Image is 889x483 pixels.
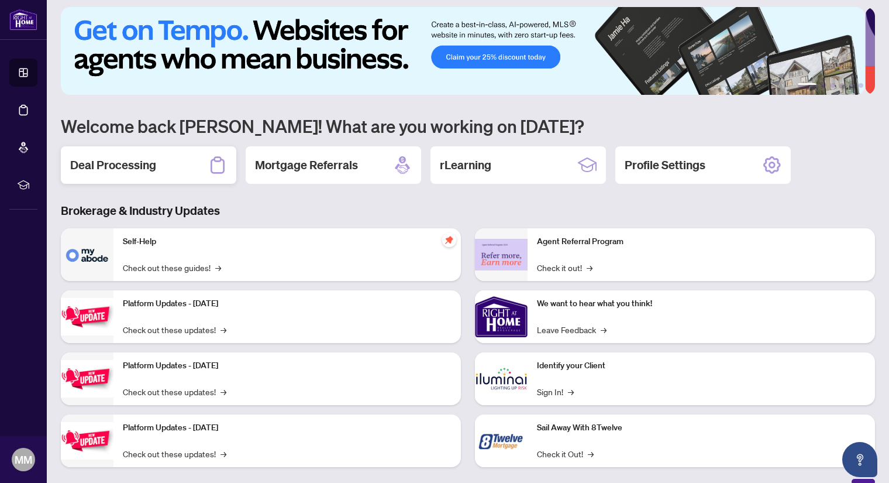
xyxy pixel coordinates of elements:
[475,239,528,271] img: Agent Referral Program
[123,261,221,274] a: Check out these guides!→
[61,360,113,397] img: Platform Updates - July 8, 2025
[123,359,452,372] p: Platform Updates - [DATE]
[123,297,452,310] p: Platform Updates - [DATE]
[475,352,528,405] img: Identify your Client
[123,422,452,434] p: Platform Updates - [DATE]
[70,157,156,173] h2: Deal Processing
[255,157,358,173] h2: Mortgage Referrals
[537,422,866,434] p: Sail Away With 8Twelve
[475,415,528,467] img: Sail Away With 8Twelve
[859,83,863,88] button: 6
[537,447,594,460] a: Check it Out!→
[601,323,607,336] span: →
[537,323,607,336] a: Leave Feedback→
[842,442,877,477] button: Open asap
[123,385,226,398] a: Check out these updates!→
[475,290,528,343] img: We want to hear what you think!
[568,385,574,398] span: →
[61,422,113,459] img: Platform Updates - June 23, 2025
[61,7,865,95] img: Slide 0
[587,261,592,274] span: →
[61,298,113,335] img: Platform Updates - July 21, 2025
[625,157,705,173] h2: Profile Settings
[840,83,845,88] button: 4
[61,228,113,281] img: Self-Help
[831,83,835,88] button: 3
[849,83,854,88] button: 5
[215,261,221,274] span: →
[220,447,226,460] span: →
[15,451,32,468] span: MM
[220,323,226,336] span: →
[123,323,226,336] a: Check out these updates!→
[537,359,866,372] p: Identify your Client
[123,447,226,460] a: Check out these updates!→
[220,385,226,398] span: →
[9,9,37,30] img: logo
[440,157,491,173] h2: rLearning
[821,83,826,88] button: 2
[537,297,866,310] p: We want to hear what you think!
[123,235,452,248] p: Self-Help
[588,447,594,460] span: →
[537,385,574,398] a: Sign In!→
[61,203,875,219] h3: Brokerage & Industry Updates
[537,261,592,274] a: Check it out!→
[61,115,875,137] h1: Welcome back [PERSON_NAME]! What are you working on [DATE]?
[798,83,816,88] button: 1
[537,235,866,248] p: Agent Referral Program
[442,233,456,247] span: pushpin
